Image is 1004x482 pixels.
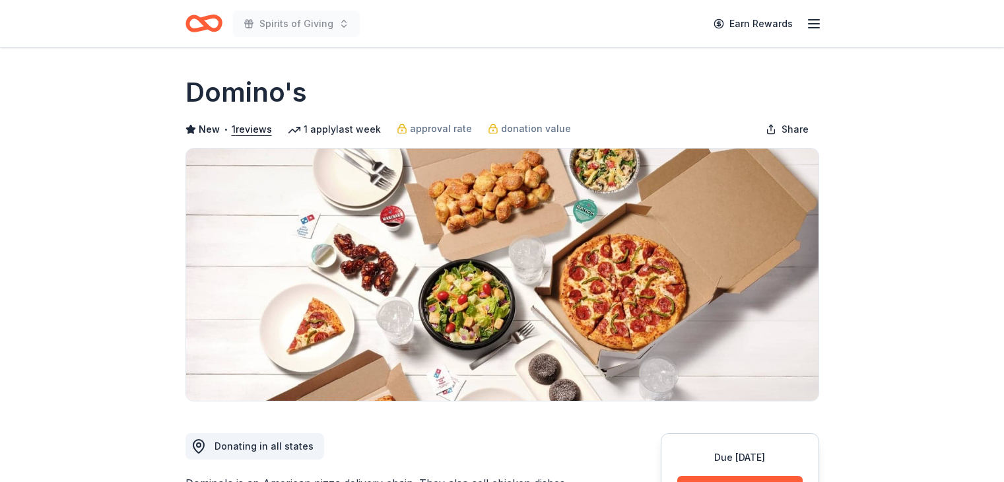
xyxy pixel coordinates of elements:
[232,121,272,137] button: 1reviews
[755,116,819,143] button: Share
[186,149,819,401] img: Image for Domino's
[185,8,222,39] a: Home
[397,121,472,137] a: approval rate
[223,124,228,135] span: •
[410,121,472,137] span: approval rate
[706,12,801,36] a: Earn Rewards
[199,121,220,137] span: New
[185,74,307,111] h1: Domino's
[288,121,381,137] div: 1 apply last week
[259,16,333,32] span: Spirits of Giving
[501,121,571,137] span: donation value
[488,121,571,137] a: donation value
[782,121,809,137] span: Share
[233,11,360,37] button: Spirits of Giving
[677,450,803,465] div: Due [DATE]
[215,440,314,452] span: Donating in all states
